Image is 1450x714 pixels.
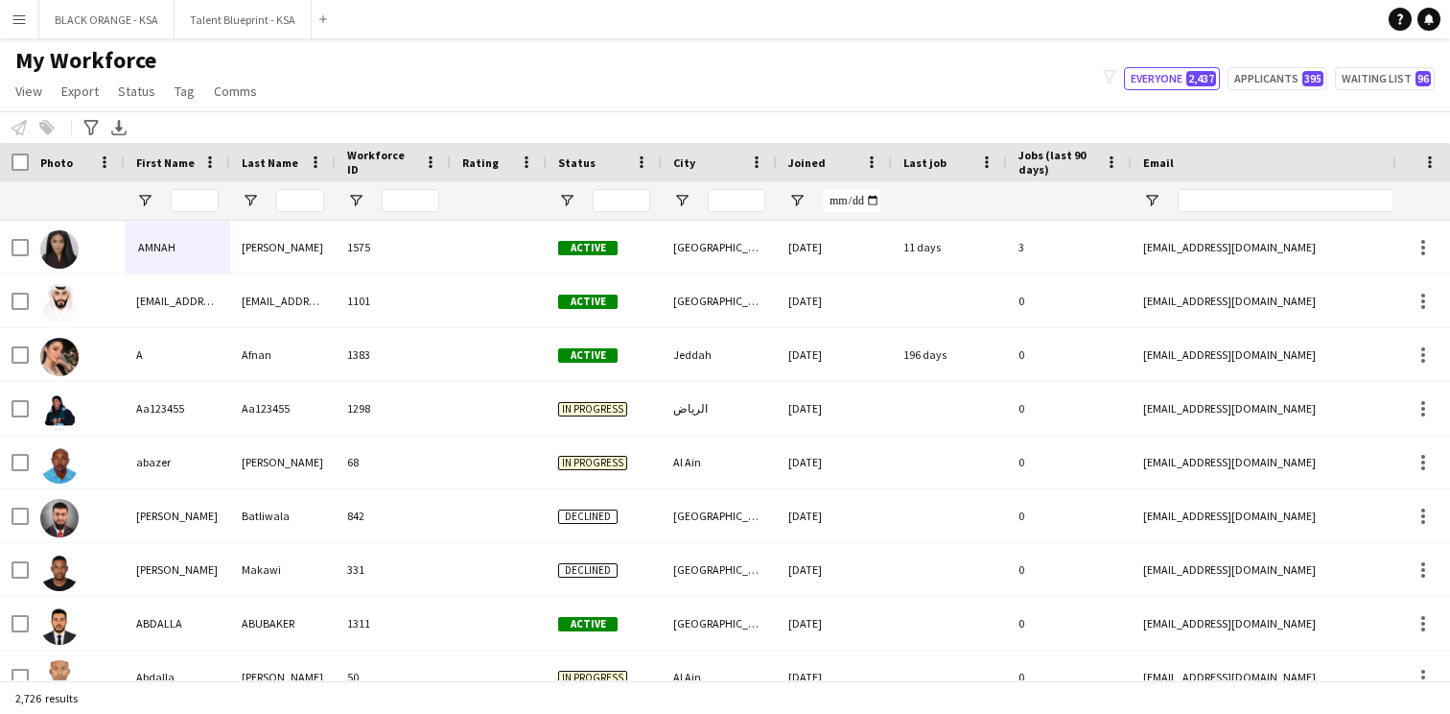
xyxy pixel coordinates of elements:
img: Aa123455 Aa123455 [40,392,79,430]
button: Everyone2,437 [1124,67,1220,90]
span: Declined [558,563,618,578]
a: View [8,79,50,104]
div: 1298 [336,382,451,435]
button: BLACK ORANGE - KSA [39,1,175,38]
div: [DATE] [777,436,892,488]
div: [PERSON_NAME] [230,436,336,488]
span: Email [1143,155,1174,170]
div: 1575 [336,221,451,274]
div: ABDALLA [125,597,230,650]
span: My Workforce [15,46,156,75]
span: View [15,83,42,100]
span: 96 [1415,71,1431,86]
span: Photo [40,155,73,170]
span: Joined [788,155,826,170]
span: Tag [175,83,195,100]
div: 0 [1007,328,1132,381]
div: ‏ AMNAH [125,221,230,274]
span: In progress [558,456,627,470]
div: Jeddah [662,328,777,381]
span: 395 [1302,71,1323,86]
span: Declined [558,510,618,524]
div: Afnan [230,328,336,381]
div: 0 [1007,382,1132,435]
span: In progress [558,671,627,685]
img: 3khaled7@gmail.com 3khaled7@gmail.com [40,284,79,322]
span: Status [558,155,596,170]
button: Open Filter Menu [788,192,806,209]
div: 1383 [336,328,451,381]
div: ABUBAKER [230,597,336,650]
div: [PERSON_NAME] [125,489,230,542]
div: [DATE] [777,274,892,327]
a: Comms [206,79,265,104]
div: 0 [1007,597,1132,650]
div: 842 [336,489,451,542]
div: [GEOGRAPHIC_DATA] [662,489,777,542]
div: [DATE] [777,543,892,596]
div: 1311 [336,597,451,650]
div: [EMAIL_ADDRESS][DOMAIN_NAME] [230,274,336,327]
div: 196 days [892,328,1007,381]
div: الرياض [662,382,777,435]
div: A [125,328,230,381]
button: Talent Blueprint - KSA [175,1,312,38]
input: First Name Filter Input [171,189,219,212]
span: First Name [136,155,195,170]
div: 1101 [336,274,451,327]
app-action-btn: Export XLSX [107,116,130,139]
a: Status [110,79,163,104]
img: ABDALLA ABUBAKER [40,607,79,645]
div: Makawi [230,543,336,596]
img: Abbas Batliwala [40,499,79,537]
a: Tag [167,79,202,104]
span: City [673,155,695,170]
span: Rating [462,155,499,170]
button: Waiting list96 [1335,67,1435,90]
span: Comms [214,83,257,100]
img: A Afnan [40,338,79,376]
img: Abdalaziz Makawi [40,553,79,591]
div: [DATE] [777,328,892,381]
div: [PERSON_NAME] [125,543,230,596]
span: Export [61,83,99,100]
div: [DATE] [777,221,892,274]
div: abazer [125,436,230,488]
div: [DATE] [777,651,892,703]
span: 2,437 [1186,71,1216,86]
a: Export [54,79,106,104]
span: Active [558,295,618,309]
div: [GEOGRAPHIC_DATA] [662,597,777,650]
img: ‏ AMNAH IDRIS [40,230,79,269]
div: 50 [336,651,451,703]
div: 0 [1007,543,1132,596]
span: Last job [903,155,947,170]
div: 0 [1007,651,1132,703]
div: Aa123455 [230,382,336,435]
img: Abdalla Kamal [40,660,79,699]
div: [DATE] [777,489,892,542]
button: Open Filter Menu [242,192,259,209]
app-action-btn: Advanced filters [80,116,103,139]
div: [DATE] [777,382,892,435]
div: Batliwala [230,489,336,542]
div: 0 [1007,489,1132,542]
span: Status [118,83,155,100]
div: [GEOGRAPHIC_DATA] [662,274,777,327]
span: Active [558,241,618,255]
div: 0 [1007,436,1132,488]
input: Joined Filter Input [823,189,880,212]
div: [GEOGRAPHIC_DATA] [662,221,777,274]
button: Open Filter Menu [558,192,575,209]
img: abazer sidahmed Mohammed [40,445,79,484]
div: 3 [1007,221,1132,274]
input: Status Filter Input [593,189,650,212]
div: Abdalla [125,651,230,703]
span: Active [558,348,618,363]
div: 68 [336,436,451,488]
input: Workforce ID Filter Input [382,189,439,212]
div: [EMAIL_ADDRESS][DOMAIN_NAME] [125,274,230,327]
div: [DATE] [777,597,892,650]
button: Open Filter Menu [347,192,364,209]
span: In progress [558,402,627,416]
